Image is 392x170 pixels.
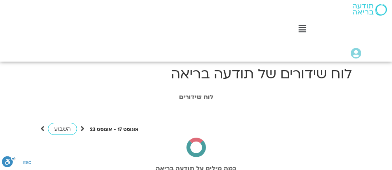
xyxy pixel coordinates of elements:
[54,125,71,133] span: השבוע
[48,123,77,135] a: השבוע
[90,126,139,134] p: אוגוסט 17 - אוגוסט 23
[4,94,388,101] h1: לוח שידורים
[40,65,352,83] h1: לוח שידורים של תודעה בריאה
[353,4,387,16] img: תודעה בריאה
